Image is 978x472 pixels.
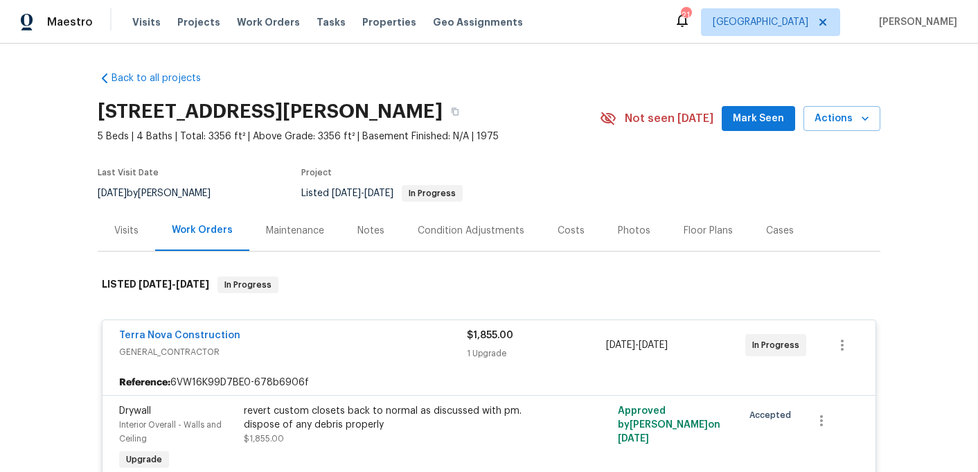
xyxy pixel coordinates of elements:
div: Cases [766,224,794,238]
span: [DATE] [98,189,127,198]
span: In Progress [403,189,461,198]
span: Listed [301,189,463,198]
span: Work Orders [237,15,300,29]
span: Properties [362,15,416,29]
div: revert custom closets back to normal as discussed with pm. dispose of any debris properly [244,404,547,432]
span: [PERSON_NAME] [873,15,957,29]
span: [DATE] [618,434,649,444]
span: [DATE] [139,279,172,289]
button: Mark Seen [722,106,795,132]
span: Maestro [47,15,93,29]
button: Actions [803,106,880,132]
span: [GEOGRAPHIC_DATA] [713,15,808,29]
div: Visits [114,224,139,238]
div: Costs [558,224,585,238]
span: - [606,338,668,352]
div: Notes [357,224,384,238]
a: Back to all projects [98,71,231,85]
span: In Progress [752,338,805,352]
span: Approved by [PERSON_NAME] on [618,406,720,444]
button: Copy Address [443,99,468,124]
span: GENERAL_CONTRACTOR [119,345,467,359]
span: - [332,189,393,198]
div: 6VW16K99D7BE0-678b6906f [103,370,875,395]
div: LISTED [DATE]-[DATE]In Progress [98,263,880,307]
span: 5 Beds | 4 Baths | Total: 3356 ft² | Above Grade: 3356 ft² | Basement Finished: N/A | 1975 [98,130,600,143]
span: [DATE] [639,340,668,350]
span: Upgrade [121,453,168,466]
div: by [PERSON_NAME] [98,185,227,202]
a: Terra Nova Construction [119,331,240,340]
span: Mark Seen [733,110,784,128]
div: Maintenance [266,224,324,238]
span: Visits [132,15,161,29]
div: Floor Plans [684,224,733,238]
h6: LISTED [102,277,209,293]
span: Last Visit Date [98,168,159,177]
div: 1 Upgrade [467,347,606,360]
span: [DATE] [176,279,209,289]
span: $1,855.00 [244,435,284,443]
span: Tasks [317,17,346,27]
span: Drywall [119,406,151,416]
div: Condition Adjustments [418,224,524,238]
span: [DATE] [364,189,393,198]
span: In Progress [219,278,277,292]
span: Not seen [DATE] [625,112,713,125]
div: 21 [681,8,691,22]
div: Work Orders [172,223,233,237]
span: [DATE] [332,189,361,198]
b: Reference: [119,376,170,390]
span: [DATE] [606,340,635,350]
span: Project [301,168,332,177]
span: $1,855.00 [467,331,513,340]
div: Photos [618,224,650,238]
span: Accepted [749,408,797,422]
span: - [139,279,209,289]
h2: [STREET_ADDRESS][PERSON_NAME] [98,105,443,119]
span: Interior Overall - Walls and Ceiling [119,421,222,443]
span: Projects [177,15,220,29]
span: Actions [815,110,869,128]
span: Geo Assignments [433,15,523,29]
